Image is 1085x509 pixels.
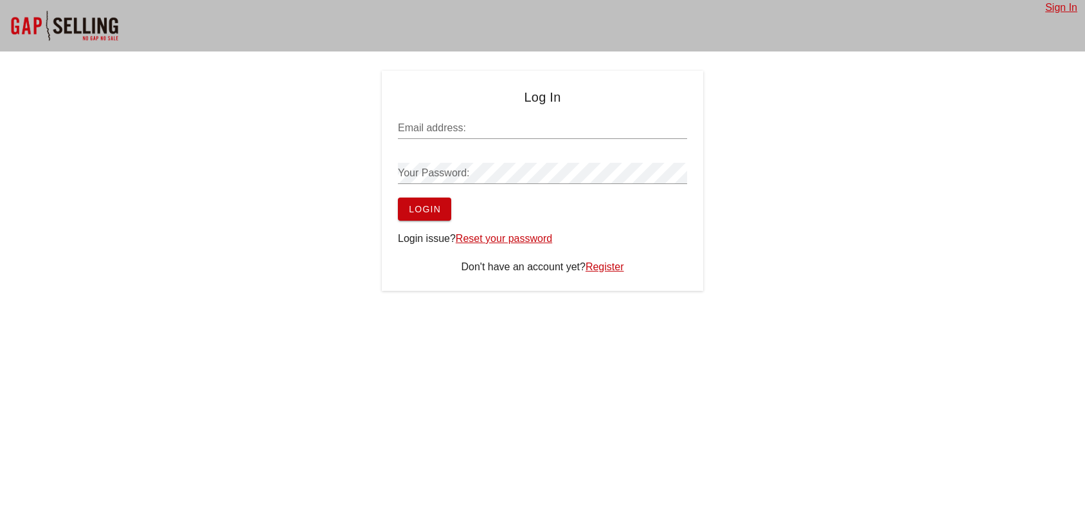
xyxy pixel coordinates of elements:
a: Reset your password [456,233,552,244]
div: Don't have an account yet? [398,259,687,275]
a: Register [586,261,624,272]
div: Login issue? [398,231,687,246]
span: Login [408,204,441,214]
h4: Log In [398,87,687,107]
a: Sign In [1045,2,1077,13]
button: Login [398,198,451,221]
